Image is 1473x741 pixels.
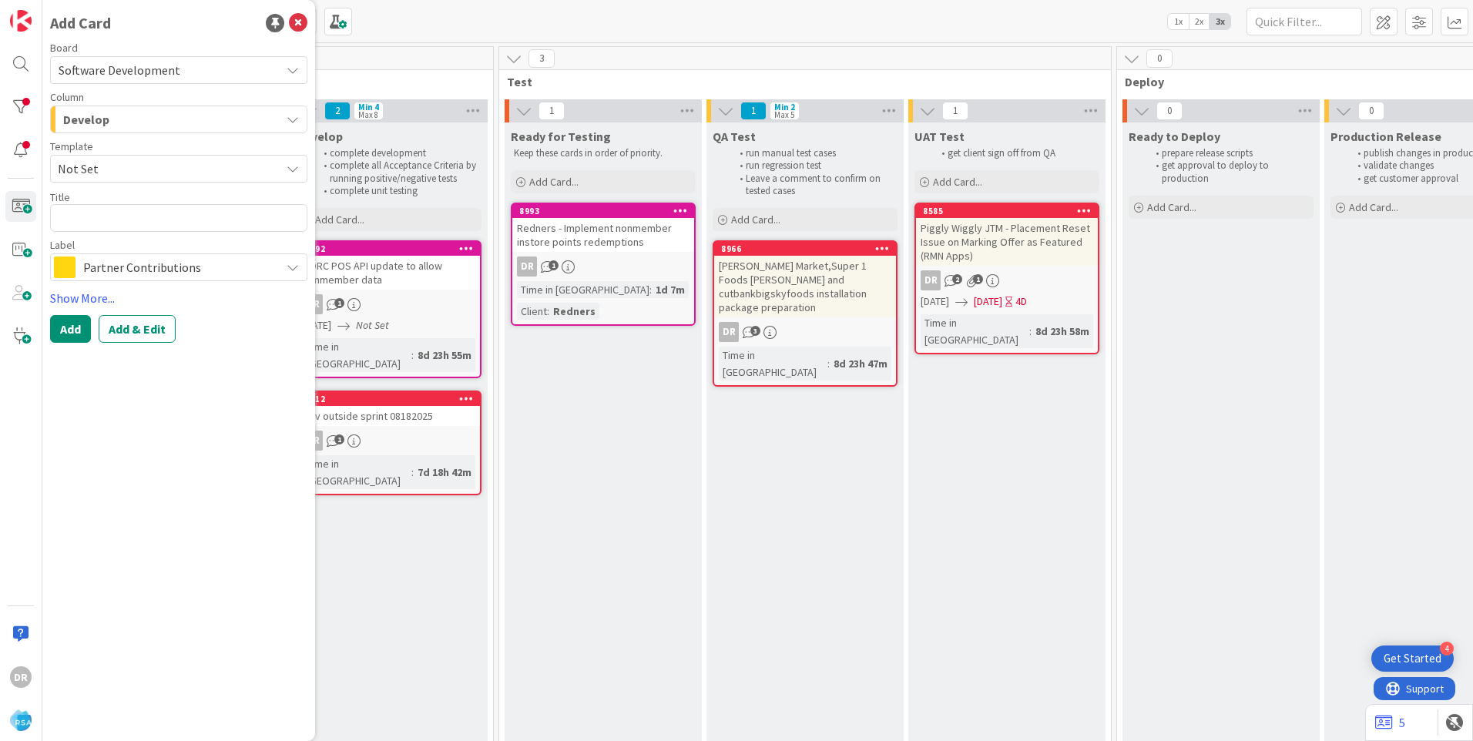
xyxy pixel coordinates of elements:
[305,243,480,254] div: 8992
[714,242,896,256] div: 8966
[714,242,896,317] div: 8966[PERSON_NAME] Market,Super 1 Foods [PERSON_NAME] and cutbankbigskyfoods installation package ...
[411,347,414,364] span: :
[1015,293,1027,310] div: 4D
[1330,129,1441,144] span: Production Release
[10,666,32,688] div: DR
[1147,159,1311,185] li: get approval to deploy to production
[921,270,941,290] div: DR
[298,242,480,256] div: 8992
[774,103,795,111] div: Min 2
[719,322,739,342] div: DR
[414,464,475,481] div: 7d 18h 42m
[827,355,830,372] span: :
[1210,14,1230,29] span: 3x
[1358,102,1384,120] span: 0
[356,318,389,332] i: Not Set
[303,455,411,489] div: Time in [GEOGRAPHIC_DATA]
[740,102,767,120] span: 1
[916,218,1098,266] div: Piggly Wiggly JTM - Placement Reset Issue on Marking Offer as Featured (RMN Apps)
[1189,14,1210,29] span: 2x
[1168,14,1189,29] span: 1x
[411,464,414,481] span: :
[298,392,480,406] div: 9012
[830,355,891,372] div: 8d 23h 47m
[50,92,84,102] span: Column
[414,347,475,364] div: 8d 23h 55m
[713,129,756,144] span: QA Test
[10,709,32,731] img: avatar
[512,218,694,252] div: Redners - Implement nonmember instore points redemptions
[507,74,1092,89] span: Test
[512,204,694,252] div: 8993Redners - Implement nonmember instore points redemptions
[50,190,70,204] label: Title
[1156,102,1183,120] span: 0
[298,294,480,314] div: DR
[298,392,480,426] div: 9012Dev outside sprint 08182025
[324,102,351,120] span: 2
[99,315,176,343] button: Add & Edit
[1384,651,1441,666] div: Get Started
[517,281,649,298] div: Time in [GEOGRAPHIC_DATA]
[315,213,364,226] span: Add Card...
[303,338,411,372] div: Time in [GEOGRAPHIC_DATA]
[59,62,180,78] span: Software Development
[549,260,559,270] span: 1
[719,347,827,381] div: Time in [GEOGRAPHIC_DATA]
[974,293,1002,310] span: [DATE]
[731,159,895,172] li: run regression test
[10,10,32,32] img: Visit kanbanzone.com
[315,147,479,159] li: complete development
[1147,200,1196,214] span: Add Card...
[358,103,379,111] div: Min 4
[517,256,537,277] div: DR
[528,49,555,68] span: 3
[315,159,479,185] li: complete all Acceptance Criteria by running positive/negative tests
[511,203,696,326] a: 8993Redners - Implement nonmember instore points redemptionsDRTime in [GEOGRAPHIC_DATA]:1d 7mClie...
[942,102,968,120] span: 1
[514,147,693,159] p: Keep these cards in order of priority.
[731,173,895,198] li: Leave a comment to confirm on tested cases
[297,391,481,495] a: 9012Dev outside sprint 08182025DRTime in [GEOGRAPHIC_DATA]:7d 18h 42m
[750,326,760,336] span: 3
[539,102,565,120] span: 1
[298,406,480,426] div: Dev outside sprint 08182025
[731,147,895,159] li: run manual test cases
[549,303,599,320] div: Redners
[774,111,794,119] div: Max 5
[297,240,481,378] a: 8992RORC POS API update to allow nonmember dataDR[DATE]Not SetTime in [GEOGRAPHIC_DATA]:8d 23h 55m
[973,274,983,284] span: 1
[914,129,965,144] span: UAT Test
[714,322,896,342] div: DR
[50,42,78,53] span: Board
[519,206,694,216] div: 8993
[916,204,1098,218] div: 8585
[63,109,109,129] span: Develop
[303,317,331,334] span: [DATE]
[933,175,982,189] span: Add Card...
[1371,645,1454,672] div: Open Get Started checklist, remaining modules: 4
[315,185,479,197] li: complete unit testing
[1129,129,1220,144] span: Ready to Deploy
[50,12,111,35] div: Add Card
[1146,49,1173,68] span: 0
[1349,200,1398,214] span: Add Card...
[721,243,896,254] div: 8966
[50,289,307,307] a: Show More...
[512,204,694,218] div: 8993
[298,242,480,290] div: 8992RORC POS API update to allow nonmember data
[1032,323,1093,340] div: 8d 23h 58m
[334,298,344,308] span: 1
[50,315,91,343] button: Add
[305,394,480,404] div: 9012
[58,159,269,179] span: Not Set
[1375,713,1405,732] a: 5
[298,431,480,451] div: DR
[50,106,307,133] button: Develop
[713,240,898,387] a: 8966[PERSON_NAME] Market,Super 1 Foods [PERSON_NAME] and cutbankbigskyfoods installation package ...
[652,281,689,298] div: 1d 7m
[1247,8,1362,35] input: Quick Filter...
[914,203,1099,354] a: 8585Piggly Wiggly JTM - Placement Reset Issue on Marking Offer as Featured (RMN Apps)DR[DATE][DAT...
[923,206,1098,216] div: 8585
[1029,323,1032,340] span: :
[1440,642,1454,655] div: 4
